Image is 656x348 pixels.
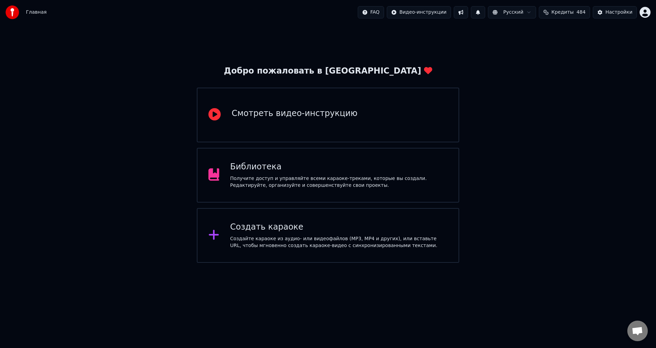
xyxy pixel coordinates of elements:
[230,162,448,172] div: Библиотека
[551,9,574,16] span: Кредиты
[26,9,46,16] span: Главная
[230,222,448,233] div: Создать караоке
[232,108,357,119] div: Смотреть видео-инструкцию
[576,9,586,16] span: 484
[230,235,448,249] div: Создайте караоке из аудио- или видеофайлов (MP3, MP4 и других), или вставьте URL, чтобы мгновенно...
[224,66,432,77] div: Добро пожаловать в [GEOGRAPHIC_DATA]
[627,321,648,341] a: Открытый чат
[26,9,46,16] nav: breadcrumb
[5,5,19,19] img: youka
[387,6,451,18] button: Видео-инструкции
[593,6,637,18] button: Настройки
[605,9,632,16] div: Настройки
[230,175,448,189] div: Получите доступ и управляйте всеми караоке-треками, которые вы создали. Редактируйте, организуйте...
[358,6,384,18] button: FAQ
[539,6,590,18] button: Кредиты484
